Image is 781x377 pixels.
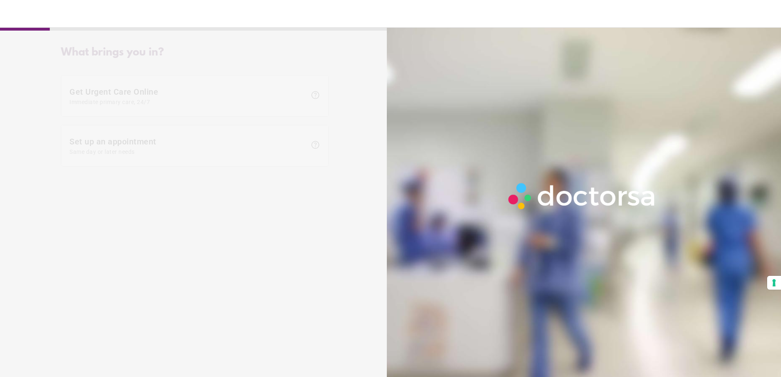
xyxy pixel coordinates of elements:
[310,90,320,100] span: help
[767,276,781,290] button: Your consent preferences for tracking technologies
[61,47,329,59] div: What brings you in?
[69,149,306,155] span: Same day or later needs
[69,99,306,105] span: Immediate primary care, 24/7
[504,179,660,213] img: Logo-Doctorsa-trans-White-partial-flat.png
[69,137,306,155] span: Set up an appointment
[310,140,320,150] span: help
[69,87,306,105] span: Get Urgent Care Online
